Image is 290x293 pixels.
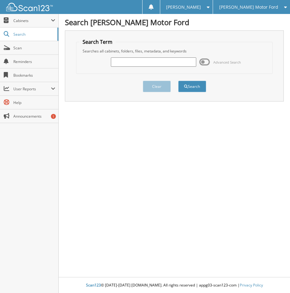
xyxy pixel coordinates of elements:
[65,17,284,27] h1: Search [PERSON_NAME] Motor Ford
[6,3,53,11] img: scan123-logo-white.svg
[13,45,55,51] span: Scan
[13,86,51,92] span: User Reports
[240,282,263,288] a: Privacy Policy
[213,60,241,65] span: Advanced Search
[219,5,278,9] span: [PERSON_NAME] Motor Ford
[13,114,55,119] span: Announcements
[13,32,54,37] span: Search
[166,5,201,9] span: [PERSON_NAME]
[79,48,269,54] div: Searches all cabinets, folders, files, metadata, and keywords
[13,100,55,105] span: Help
[143,81,171,92] button: Clear
[79,38,116,45] legend: Search Term
[178,81,206,92] button: Search
[51,114,56,119] div: 1
[13,18,51,23] span: Cabinets
[86,282,101,288] span: Scan123
[13,59,55,64] span: Reminders
[13,73,55,78] span: Bookmarks
[59,278,290,293] div: © [DATE]-[DATE] [DOMAIN_NAME]. All rights reserved | appg03-scan123-com |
